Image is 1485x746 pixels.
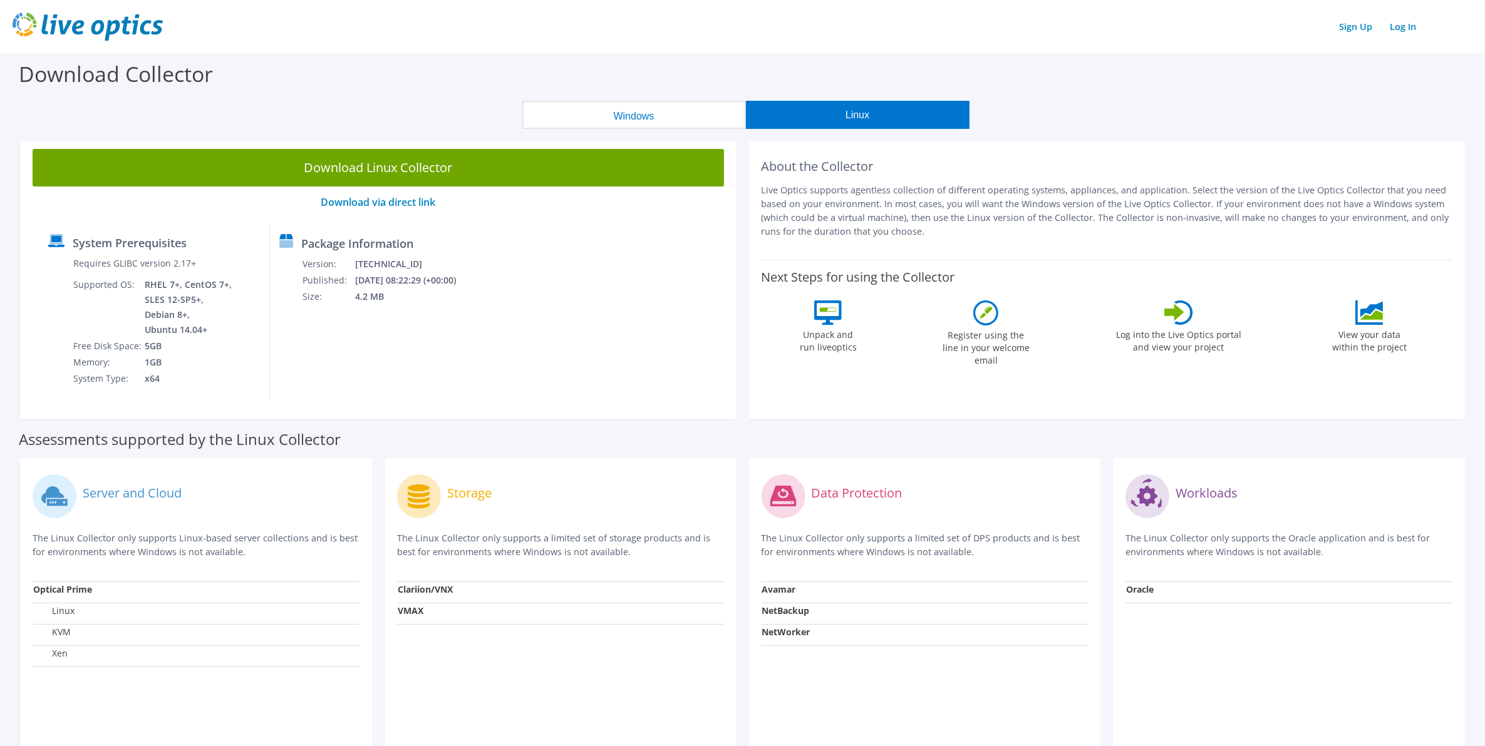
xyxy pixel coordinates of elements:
label: Requires GLIBC version 2.17+ [73,257,196,270]
label: Linux [33,605,75,617]
label: Register using the line in your welcome email [939,325,1033,367]
td: RHEL 7+, CentOS 7+, SLES 12-SP5+, Debian 8+, Ubuntu 14.04+ [144,277,234,338]
label: Download Collector [19,59,213,88]
p: Live Optics supports agentless collection of different operating systems, appliances, and applica... [762,183,1453,238]
img: live_optics_svg.svg [13,13,163,41]
label: Xen [33,647,68,660]
td: Published: [302,272,354,289]
button: Linux [746,101,970,129]
td: System Type: [73,370,144,387]
a: Sign Up [1333,18,1379,36]
p: The Linux Collector only supports a limited set of DPS products and is best for environments wher... [762,531,1089,559]
td: Free Disk Space: [73,338,144,354]
strong: NetBackup [762,605,810,616]
label: Assessments supported by the Linux Collector [19,433,341,446]
strong: NetWorker [762,626,810,638]
label: Data Protection [812,487,903,499]
td: Version: [302,256,354,272]
td: 1GB [144,354,234,370]
label: Unpack and run liveoptics [799,325,857,354]
td: 4.2 MB [354,289,472,305]
td: 5GB [144,338,234,354]
p: The Linux Collector only supports a limited set of storage products and is best for environments ... [397,531,724,559]
strong: Clariion/VNX [398,583,453,595]
strong: Avamar [762,583,796,595]
button: Windows [522,101,746,129]
a: Log In [1384,18,1422,36]
strong: Oracle [1126,583,1154,595]
label: View your data within the project [1324,325,1414,354]
a: Download Linux Collector [33,149,724,186]
h2: About the Collector [762,159,1453,174]
td: Memory: [73,354,144,370]
td: Supported OS: [73,277,144,338]
label: Server and Cloud [83,487,182,499]
td: [TECHNICAL_ID] [354,256,472,272]
p: The Linux Collector only supports the Oracle application and is best for environments where Windo... [1125,531,1452,559]
label: Package Information [301,237,413,250]
label: Workloads [1176,487,1238,499]
a: Download via direct link [321,195,435,209]
td: Size: [302,289,354,305]
td: [DATE] 08:22:29 (+00:00) [354,272,472,289]
label: KVM [33,626,71,638]
strong: VMAX [398,605,423,616]
label: System Prerequisites [73,237,187,249]
label: Log into the Live Optics portal and view your project [1115,325,1242,354]
strong: Optical Prime [33,583,92,595]
label: Next Steps for using the Collector [762,270,955,285]
label: Storage [447,487,492,499]
p: The Linux Collector only supports Linux-based server collections and is best for environments whe... [33,531,360,559]
td: x64 [144,370,234,387]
